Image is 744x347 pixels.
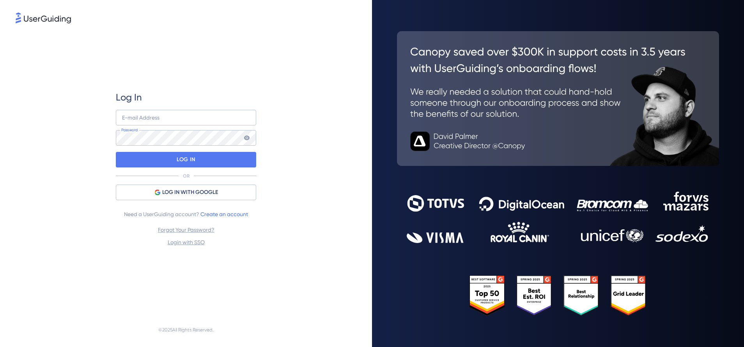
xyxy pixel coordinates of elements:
[158,227,214,233] a: Forgot Your Password?
[200,211,248,217] a: Create an account
[397,31,719,166] img: 26c0aa7c25a843aed4baddd2b5e0fa68.svg
[168,239,205,245] a: Login with SSO
[124,210,248,219] span: Need a UserGuiding account?
[177,153,195,166] p: LOG IN
[162,188,218,197] span: LOG IN WITH GOOGLE
[116,110,256,125] input: example@company.com
[407,192,709,243] img: 9302ce2ac39453076f5bc0f2f2ca889b.svg
[16,12,71,23] img: 8faab4ba6bc7696a72372aa768b0286c.svg
[116,91,142,104] span: Log In
[183,173,190,179] p: OR
[469,275,647,316] img: 25303e33045975176eb484905ab012ff.svg
[158,325,214,335] span: © 2025 All Rights Reserved.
